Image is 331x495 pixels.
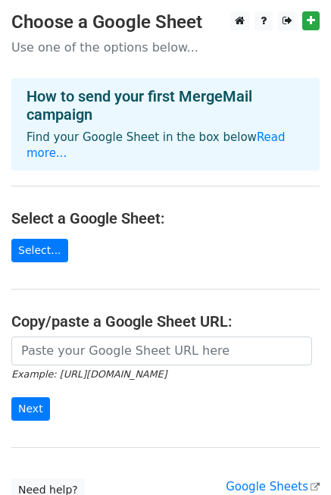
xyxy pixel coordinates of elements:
[11,209,320,227] h4: Select a Google Sheet:
[11,39,320,55] p: Use one of the options below...
[11,397,50,421] input: Next
[11,11,320,33] h3: Choose a Google Sheet
[11,312,320,331] h4: Copy/paste a Google Sheet URL:
[11,368,167,380] small: Example: [URL][DOMAIN_NAME]
[11,337,312,365] input: Paste your Google Sheet URL here
[27,130,304,161] p: Find your Google Sheet in the box below
[27,130,286,160] a: Read more...
[11,239,68,262] a: Select...
[226,480,320,493] a: Google Sheets
[27,87,304,124] h4: How to send your first MergeMail campaign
